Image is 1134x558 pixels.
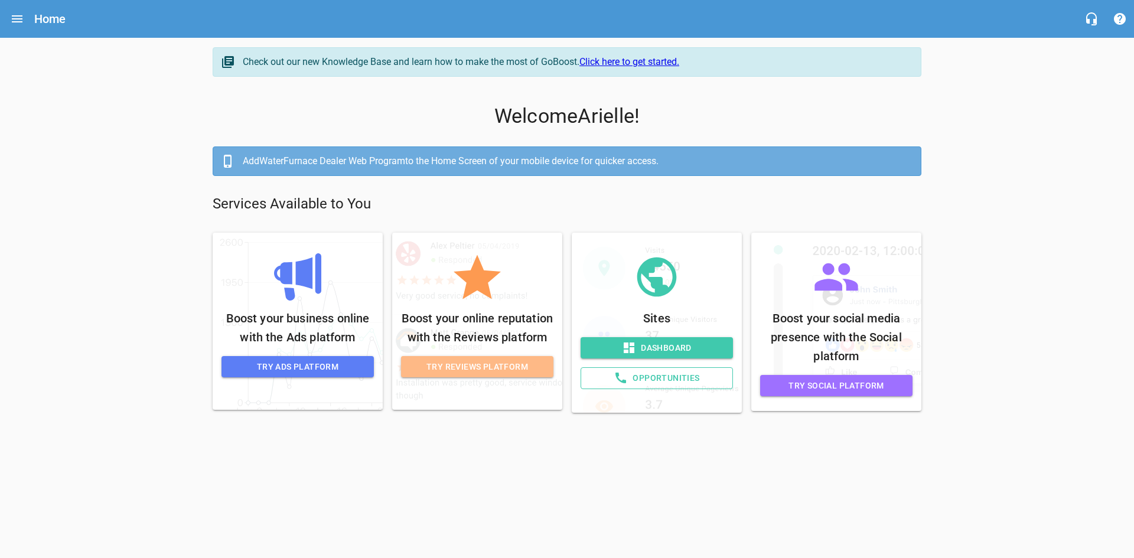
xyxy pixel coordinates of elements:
[221,309,374,347] p: Boost your business online with the Ads platform
[221,356,374,378] a: Try Ads Platform
[590,341,724,355] span: Dashboard
[213,195,921,214] p: Services Available to You
[760,309,913,366] p: Boost your social media presence with the Social platform
[1077,5,1106,33] button: Live Chat
[760,375,913,397] a: Try Social Platform
[3,5,31,33] button: Open drawer
[410,360,544,374] span: Try Reviews Platform
[1106,5,1134,33] button: Support Portal
[213,105,921,128] p: Welcome Arielle !
[243,55,909,69] div: Check out our new Knowledge Base and learn how to make the most of GoBoost.
[401,356,553,378] a: Try Reviews Platform
[231,360,364,374] span: Try Ads Platform
[213,146,921,176] a: AddWaterFurnace Dealer Web Programto the Home Screen of your mobile device for quicker access.
[34,9,66,28] h6: Home
[591,371,723,386] span: Opportunities
[581,309,733,328] p: Sites
[770,378,903,393] span: Try Social Platform
[401,309,553,347] p: Boost your online reputation with the Reviews platform
[579,56,679,67] a: Click here to get started.
[581,367,733,389] a: Opportunities
[581,337,733,359] a: Dashboard
[243,154,909,168] div: Add WaterFurnace Dealer Web Program to the Home Screen of your mobile device for quicker access.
